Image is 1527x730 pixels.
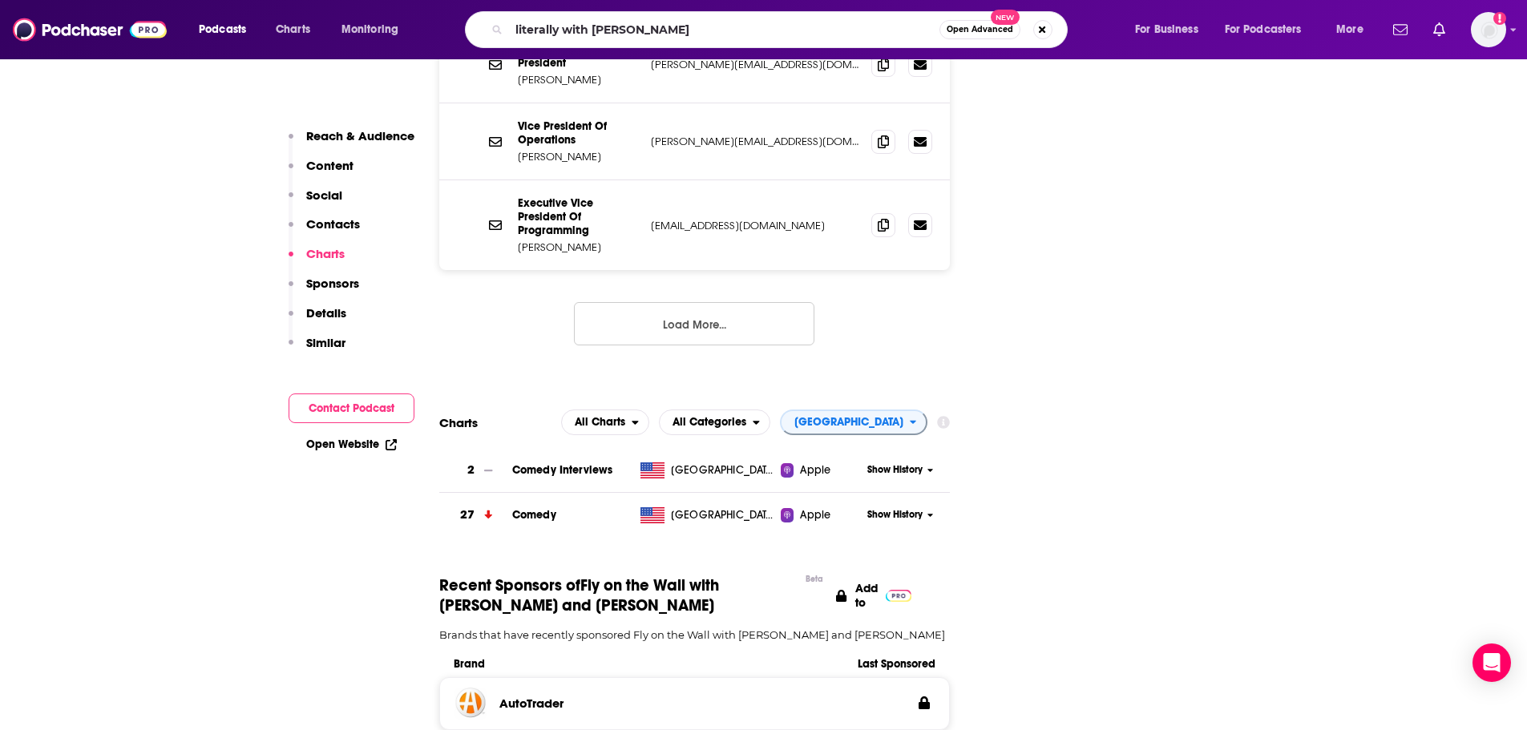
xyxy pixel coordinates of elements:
button: Content [289,158,353,188]
span: Brand [454,657,832,671]
img: User Profile [1471,12,1506,47]
p: Add to [855,581,878,610]
a: Add to [836,575,911,615]
p: [EMAIL_ADDRESS][DOMAIN_NAME] [651,219,859,232]
input: Search podcasts, credits, & more... [509,17,939,42]
p: [PERSON_NAME][EMAIL_ADDRESS][DOMAIN_NAME] [651,58,859,71]
button: Reach & Audience [289,128,414,158]
button: Similar [289,335,345,365]
span: More [1336,18,1363,41]
a: [GEOGRAPHIC_DATA] [634,462,781,478]
p: Vice President Of Operations [518,119,638,147]
p: Details [306,305,346,321]
p: [PERSON_NAME] [518,150,638,163]
span: All Charts [575,417,625,428]
button: open menu [659,409,770,435]
span: Monitoring [341,18,398,41]
p: [PERSON_NAME] [518,73,638,87]
p: Similar [306,335,345,350]
a: 2 [439,448,512,492]
p: Sponsors [306,276,359,291]
span: United States [671,507,775,523]
button: Show History [862,463,939,477]
p: [PERSON_NAME][EMAIL_ADDRESS][DOMAIN_NAME] [651,135,859,148]
img: AutoTrader logo [454,688,487,720]
span: United States [671,462,775,478]
button: Details [289,305,346,335]
span: All Categories [673,417,746,428]
span: Podcasts [199,18,246,41]
p: Reach & Audience [306,128,414,143]
div: Open Intercom Messenger [1472,643,1511,682]
p: Charts [306,246,345,261]
a: Comedy Interviews [512,463,613,477]
button: open menu [188,17,267,42]
a: Apple [781,507,862,523]
a: [GEOGRAPHIC_DATA] [634,507,781,523]
span: Charts [276,18,310,41]
span: For Business [1135,18,1198,41]
button: open menu [1124,17,1218,42]
button: Sponsors [289,276,359,305]
img: Pro Logo [886,590,912,602]
span: Recent Sponsors of Fly on the Wall with [PERSON_NAME] and [PERSON_NAME] [439,575,798,615]
a: Show notifications dropdown [1387,16,1414,43]
span: Apple [800,507,830,523]
h3: 2 [467,461,475,479]
p: Brands that have recently sponsored Fly on the Wall with [PERSON_NAME] and [PERSON_NAME] [439,628,951,641]
button: Open AdvancedNew [939,20,1020,39]
span: Logged in as kate.duboisARM [1471,12,1506,47]
button: Charts [289,246,345,276]
a: Charts [265,17,320,42]
span: Apple [800,462,830,478]
button: open menu [1325,17,1384,42]
svg: Add a profile image [1493,12,1506,25]
p: Contacts [306,216,360,232]
button: open menu [780,409,928,435]
span: Show History [867,508,923,522]
h2: Platforms [561,409,649,435]
span: [GEOGRAPHIC_DATA] [794,417,903,428]
button: open menu [330,17,419,42]
button: Social [289,188,342,217]
a: Comedy [512,508,556,522]
h2: Charts [439,415,478,430]
button: Load More... [574,302,814,345]
button: Show History [862,508,939,522]
a: Apple [781,462,862,478]
button: Contacts [289,216,360,246]
span: New [991,10,1020,25]
span: Last Sponsored [831,657,935,671]
p: Executive Vice President Of Programming [518,196,638,237]
button: Contact Podcast [289,393,414,423]
div: Beta [806,574,823,584]
div: Search podcasts, credits, & more... [480,11,1083,48]
button: open menu [561,409,649,435]
h3: AutoTrader [499,696,564,711]
a: Show notifications dropdown [1427,16,1452,43]
span: Open Advanced [947,26,1013,34]
button: Show profile menu [1471,12,1506,47]
img: Podchaser - Follow, Share and Rate Podcasts [13,14,167,45]
button: open menu [1214,17,1325,42]
p: Social [306,188,342,203]
h2: Countries [780,409,928,435]
p: Content [306,158,353,173]
p: [PERSON_NAME] [518,240,638,254]
a: 27 [439,493,512,537]
h3: 27 [460,506,475,524]
a: Open Website [306,438,397,451]
span: Show History [867,463,923,477]
span: For Podcasters [1225,18,1302,41]
h2: Categories [659,409,770,435]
